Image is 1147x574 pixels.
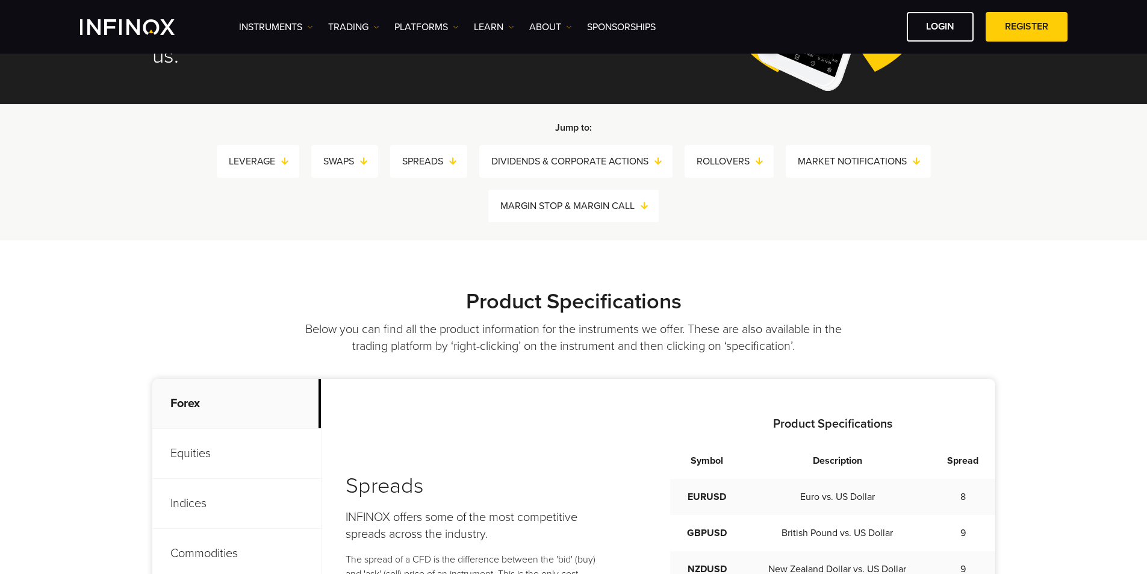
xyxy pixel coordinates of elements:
[346,509,606,543] p: INFINOX offers some of the most competitive spreads across the industry.
[697,153,774,170] a: ROLLOVERS
[587,20,656,34] a: SPONSORSHIPS
[744,515,931,551] td: British Pound vs. US Dollar
[670,515,744,551] td: GBPUSD
[239,20,313,34] a: Instruments
[744,443,931,479] th: Description
[394,20,459,34] a: PLATFORMS
[555,122,592,134] strong: Jump to:
[402,153,467,170] a: SPREADS
[670,479,744,515] td: EURUSD
[328,20,379,34] a: TRADING
[491,153,673,170] a: DIVIDENDS & CORPORATE ACTIONS
[529,20,572,34] a: ABOUT
[152,479,321,529] p: Indices
[474,20,514,34] a: Learn
[500,198,659,214] a: MARGIN STOP & MARGIN CALL
[80,19,203,35] a: INFINOX Logo
[229,153,299,170] a: LEVERAGE
[466,289,682,314] strong: Product Specifications
[907,12,974,42] a: LOGIN
[670,443,744,479] th: Symbol
[295,321,852,355] p: Below you can find all the product information for the instruments we offer. These are also avail...
[744,479,931,515] td: Euro vs. US Dollar
[152,379,321,429] p: Forex
[152,429,321,479] p: Equities
[346,473,606,499] h3: Spreads
[773,417,892,431] strong: Product Specifications
[986,12,1068,42] a: REGISTER
[323,153,378,170] a: SWAPS
[798,153,931,170] a: MARKET NOTIFICATIONS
